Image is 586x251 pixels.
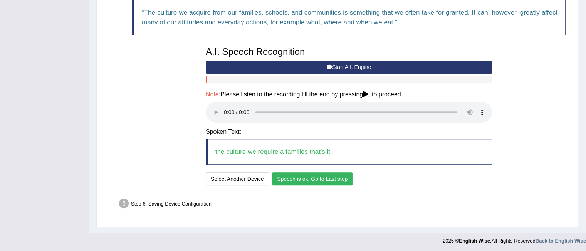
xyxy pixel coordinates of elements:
span: Note: [206,91,220,98]
q: The culture we acquire from our families, schools, and communities is something that we often tak... [142,9,557,26]
button: Start A.I. Engine [206,61,492,74]
button: Speech is ok. Go to Last step [272,172,353,185]
h4: Please listen to the recording till the end by pressing , to proceed. [206,91,492,98]
blockquote: the culture we require a families that's it [206,139,492,165]
h4: Spoken Text: [206,128,492,135]
div: 2025 © All Rights Reserved [443,233,586,244]
div: Step 6: Saving Device Configuration [116,196,574,213]
button: Select Another Device [206,172,269,185]
strong: English Wise. [459,238,491,244]
a: Back to English Wise [536,238,586,244]
h3: A.I. Speech Recognition [206,47,492,57]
